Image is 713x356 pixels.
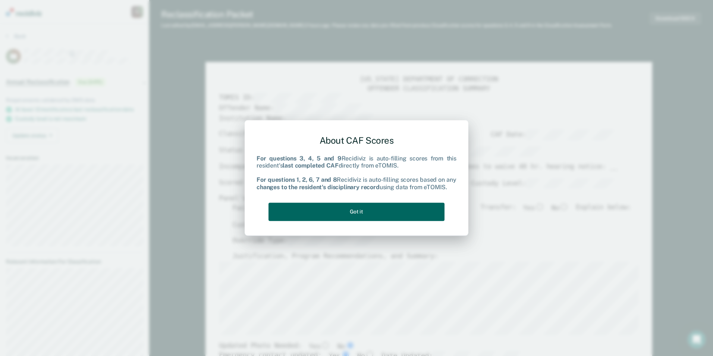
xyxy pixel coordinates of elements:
b: For questions 3, 4, 5 and 9 [257,155,342,162]
b: last completed CAF [283,162,338,169]
button: Got it [268,203,445,221]
b: changes to the resident's disciplinary record [257,184,380,191]
b: For questions 1, 2, 6, 7 and 8 [257,177,337,184]
div: Recidiviz is auto-filling scores from this resident's directly from eTOMIS. Recidiviz is auto-fil... [257,155,456,191]
div: About CAF Scores [257,129,456,152]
